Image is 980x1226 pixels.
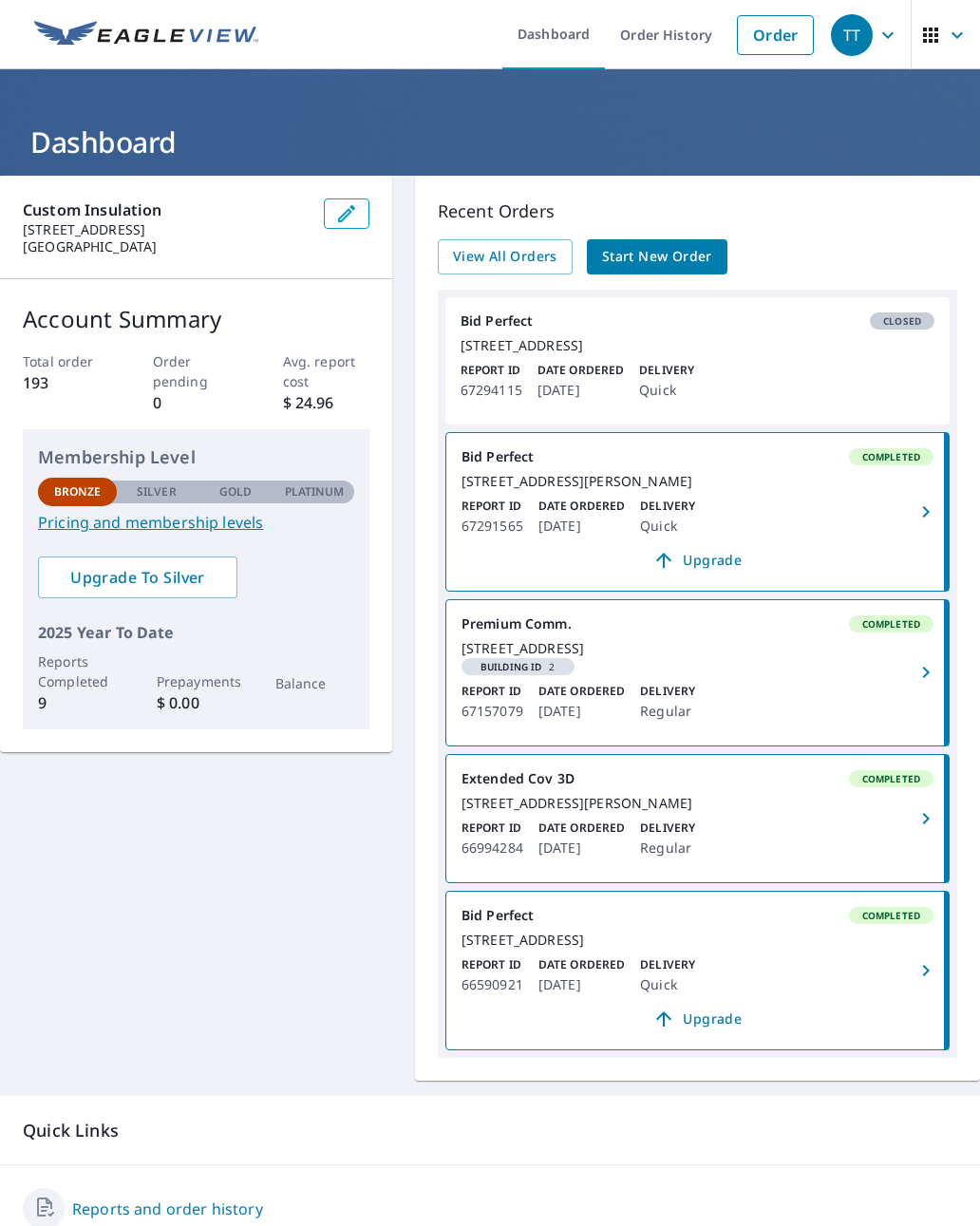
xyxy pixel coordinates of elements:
div: [STREET_ADDRESS][PERSON_NAME] [462,795,933,812]
a: Premium Comm.Completed[STREET_ADDRESS]Building ID2Report ID67157079Date Ordered[DATE]DeliveryRegular [446,600,949,745]
p: Report ID [462,956,523,973]
div: [STREET_ADDRESS] [462,932,933,949]
span: 2 [469,662,567,671]
p: Date Ordered [538,956,625,973]
p: $ 24.96 [283,391,369,414]
p: 66994284 [462,837,523,859]
p: 193 [23,371,109,394]
p: 0 [153,391,239,414]
a: Bid PerfectCompleted[STREET_ADDRESS][PERSON_NAME]Report ID67291565Date Ordered[DATE]DeliveryQuick... [446,433,949,591]
p: [DATE] [538,837,625,859]
p: Recent Orders [438,198,957,224]
span: Upgrade [473,549,922,572]
span: Start New Order [602,245,712,269]
p: Custom Insulation [23,198,309,221]
p: Report ID [462,498,523,515]
p: Report ID [462,820,523,837]
p: [STREET_ADDRESS] [23,221,309,238]
p: Date Ordered [538,820,625,837]
div: Bid Perfect [462,448,933,465]
img: EV Logo [34,21,258,49]
a: Upgrade [462,545,933,575]
p: Membership Level [38,444,354,470]
p: Total order [23,351,109,371]
div: Premium Comm. [462,615,933,632]
em: Building ID [481,662,542,671]
p: Quick [639,379,694,402]
span: View All Orders [453,245,557,269]
p: 67157079 [462,700,523,723]
a: Upgrade To Silver [38,556,237,598]
span: Completed [851,617,932,631]
p: Quick [640,515,695,538]
span: Upgrade To Silver [53,567,222,588]
p: 9 [38,691,117,714]
p: Balance [275,673,354,693]
a: Upgrade [462,1004,933,1034]
a: View All Orders [438,239,573,274]
p: [DATE] [538,973,625,996]
div: TT [831,14,873,56]
p: Reports Completed [38,651,117,691]
p: Date Ordered [537,362,624,379]
div: [STREET_ADDRESS] [462,640,933,657]
div: Extended Cov 3D [462,770,933,787]
div: Bid Perfect [461,312,934,330]
a: Bid PerfectClosed[STREET_ADDRESS]Report ID67294115Date Ordered[DATE]DeliveryQuick [445,297,950,424]
p: Gold [219,483,252,500]
p: Delivery [640,498,695,515]
p: Delivery [639,362,694,379]
span: Completed [851,450,932,463]
p: Account Summary [23,302,369,336]
p: [DATE] [537,379,624,402]
span: Closed [872,314,933,328]
a: Order [737,15,814,55]
a: Reports and order history [72,1198,263,1220]
span: Completed [851,772,932,785]
h1: Dashboard [23,123,957,161]
p: Report ID [461,362,522,379]
div: [STREET_ADDRESS] [461,337,934,354]
p: 67294115 [461,379,522,402]
p: Delivery [640,956,695,973]
p: 67291565 [462,515,523,538]
p: Order pending [153,351,239,391]
p: Quick Links [23,1119,957,1142]
p: Bronze [54,483,102,500]
p: $ 0.00 [157,691,236,714]
div: Bid Perfect [462,907,933,924]
p: Delivery [640,683,695,700]
p: Quick [640,973,695,996]
p: Silver [137,483,177,500]
a: Start New Order [587,239,727,274]
span: Completed [851,909,932,922]
span: Upgrade [473,1008,922,1030]
p: Report ID [462,683,523,700]
p: Avg. report cost [283,351,369,391]
p: Date Ordered [538,498,625,515]
a: Bid PerfectCompleted[STREET_ADDRESS]Report ID66590921Date Ordered[DATE]DeliveryQuickUpgrade [446,892,949,1049]
a: Extended Cov 3DCompleted[STREET_ADDRESS][PERSON_NAME]Report ID66994284Date Ordered[DATE]DeliveryR... [446,755,949,882]
p: Date Ordered [538,683,625,700]
p: Regular [640,837,695,859]
a: Pricing and membership levels [38,511,354,534]
p: Platinum [285,483,345,500]
p: 66590921 [462,973,523,996]
p: [DATE] [538,515,625,538]
p: [DATE] [538,700,625,723]
p: 2025 Year To Date [38,621,354,644]
p: [GEOGRAPHIC_DATA] [23,238,309,255]
p: Delivery [640,820,695,837]
p: Regular [640,700,695,723]
p: Prepayments [157,671,236,691]
div: [STREET_ADDRESS][PERSON_NAME] [462,473,933,490]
